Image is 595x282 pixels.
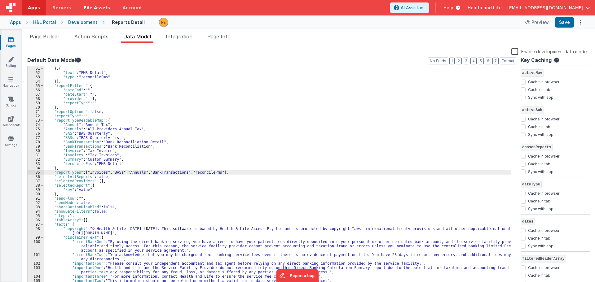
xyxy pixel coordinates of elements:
div: 80 [28,149,44,153]
span: Data Model [123,33,151,40]
div: 87 [28,179,44,183]
div: 85 [28,170,44,175]
div: 83 [28,162,44,166]
div: 96 [28,218,44,222]
button: 1 [449,58,455,64]
button: 2 [456,58,462,64]
label: Cache in browser [528,190,559,196]
div: 73 [28,118,44,123]
button: Save [555,17,574,28]
label: Cache in tab [528,235,550,241]
div: 61 [28,66,44,71]
div: 102 [28,261,44,266]
span: Help [443,5,453,11]
button: 6 [485,58,491,64]
label: Cache in browser [528,264,559,270]
label: Sync with app [528,94,553,100]
span: filteredHeaderArray [521,255,566,262]
span: activeNav [521,69,544,77]
div: 79 [28,144,44,149]
label: Sync with app [528,242,553,249]
div: 67 [28,92,44,97]
label: Sync with app [528,168,553,174]
div: 82 [28,157,44,162]
div: 72 [28,114,44,118]
iframe: Marker.io feedback button [276,269,319,282]
div: 97 [28,222,44,227]
div: 75 [28,127,44,131]
div: 92 [28,201,44,205]
button: 3 [463,58,469,64]
div: 78 [28,140,44,144]
label: Cache in tab [528,123,550,129]
div: 88 [28,183,44,188]
div: 74 [28,123,44,127]
div: 86 [28,175,44,179]
button: 5 [478,58,484,64]
div: 77 [28,136,44,140]
span: File Assets [84,5,110,11]
div: 64 [28,79,44,84]
button: Format [500,58,516,64]
div: 103 [28,266,44,274]
div: 93 [28,205,44,209]
div: 94 [28,209,44,214]
div: 70 [28,105,44,110]
div: 101 [28,253,44,261]
div: 95 [28,214,44,218]
img: 9824c9b2ced8ee662419f2f3ea18dbb0 [159,18,168,27]
div: 89 [28,188,44,192]
div: 69 [28,101,44,105]
label: Cache in browser [528,78,559,85]
span: AI Assistant [401,5,425,11]
div: 62 [28,71,44,75]
span: [EMAIL_ADDRESS][DOMAIN_NAME] [507,5,583,11]
div: 91 [28,196,44,201]
span: Servers [52,5,71,11]
div: 98 [28,227,44,235]
div: 66 [28,88,44,92]
span: activeSub [521,106,544,114]
label: Sync with app [528,131,553,137]
div: 65 [28,84,44,88]
label: Cache in tab [528,86,550,92]
span: Page Builder [30,33,59,40]
button: Preview [522,17,553,27]
span: Integration [166,33,192,40]
div: 81 [28,153,44,157]
label: Cache in tab [528,272,550,278]
label: Sync with app [528,205,553,211]
button: No Folds [428,58,448,64]
div: 100 [28,240,44,253]
span: dateType [521,181,542,188]
div: H&L Portal [33,19,56,25]
div: Development [68,19,97,25]
div: Apps [10,19,21,25]
label: Cache in browser [528,153,559,159]
label: Cache in tab [528,160,550,167]
button: AI Assistant [390,2,429,13]
span: chosenReports [521,144,553,151]
button: Options [576,18,585,27]
div: 63 [28,75,44,79]
span: Health and Life — [468,5,507,11]
button: 4 [470,58,477,64]
div: 76 [28,131,44,136]
label: Cache in browser [528,115,559,122]
h4: Key Caching [521,58,552,63]
span: Page Info [207,33,231,40]
h4: Reports Detail [112,20,145,24]
button: Default Data Model [27,56,81,64]
label: Cache in browser [528,227,559,233]
span: dates [521,218,535,225]
span: Action Scripts [74,33,108,40]
div: 68 [28,97,44,101]
button: Health and Life — [EMAIL_ADDRESS][DOMAIN_NAME] [468,5,590,11]
div: 99 [28,235,44,240]
label: Cache in tab [528,197,550,204]
div: 71 [28,110,44,114]
div: 90 [28,192,44,196]
div: 84 [28,166,44,170]
label: Enable development data model [511,48,588,55]
button: 7 [492,58,499,64]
